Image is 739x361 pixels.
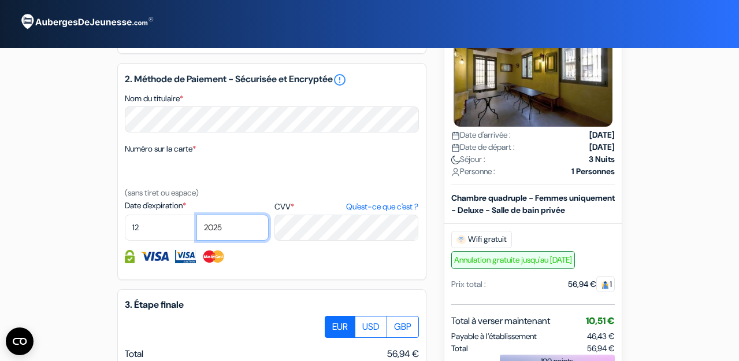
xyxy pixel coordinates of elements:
label: Nom du titulaire [125,93,183,105]
span: Total [451,342,468,355]
label: CVV [274,201,418,213]
strong: [DATE] [589,141,615,153]
span: 56,94 € [587,342,615,355]
img: moon.svg [451,156,460,164]
span: Total [125,348,143,360]
a: error_outline [333,73,347,87]
span: Payable à l’établissement [451,330,537,342]
label: Date d'expiration [125,200,269,212]
label: Numéro sur la carte [125,143,196,155]
img: calendar.svg [451,143,460,152]
img: user_icon.svg [451,168,460,176]
div: 56,94 € [568,278,615,290]
div: Prix total : [451,278,486,290]
div: Basic radio toggle button group [325,316,419,338]
span: Date d'arrivée : [451,129,511,141]
strong: 3 Nuits [589,153,615,165]
img: Information de carte de crédit entièrement encryptée et sécurisée [125,250,135,263]
span: Séjour : [451,153,485,165]
img: Visa Electron [175,250,196,263]
img: Visa [140,250,169,263]
img: calendar.svg [451,131,460,140]
b: Chambre quadruple - Femmes uniquement - Deluxe - Salle de bain privée [451,193,615,215]
span: Total à verser maintenant [451,314,550,328]
span: Wifi gratuit [451,231,512,248]
img: free_wifi.svg [456,235,466,244]
label: USD [355,316,387,338]
span: 46,43 € [587,331,615,341]
img: AubergesDeJeunesse.com [14,6,158,38]
strong: 1 Personnes [571,165,615,178]
label: EUR [325,316,355,338]
img: guest.svg [601,281,610,289]
a: Qu'est-ce que c'est ? [346,201,418,213]
span: Personne : [451,165,495,178]
span: 56,94 € [387,347,419,361]
button: CMP-Widget öffnen [6,327,34,355]
label: GBP [387,316,419,338]
strong: [DATE] [589,129,615,141]
h5: 3. Étape finale [125,299,419,310]
span: Date de départ : [451,141,515,153]
span: 10,51 € [586,315,615,327]
span: 1 [596,276,615,292]
h5: 2. Méthode de Paiement - Sécurisée et Encryptée [125,73,419,87]
small: (sans tiret ou espace) [125,187,199,198]
span: Annulation gratuite jusqu'au [DATE] [451,251,575,269]
img: Master Card [202,250,225,263]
